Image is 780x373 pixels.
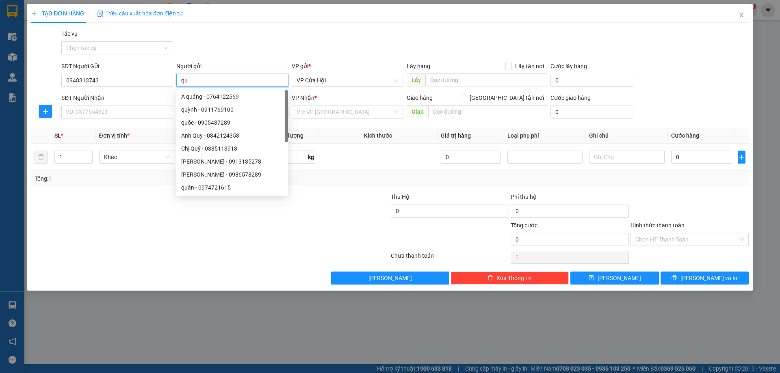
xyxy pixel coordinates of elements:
span: delete [487,275,493,281]
span: Xóa Thông tin [496,274,532,282]
div: [PERSON_NAME] - 0913135278 [181,157,283,166]
span: VPCH1110251073 [93,45,151,54]
span: Khác [104,151,169,163]
div: quỳnh - 0911769100 [181,105,283,114]
input: Dọc đường [425,73,547,86]
input: 0 [441,151,501,164]
div: Người gửi [176,62,288,71]
span: kg [307,151,315,164]
strong: PHIẾU GỬI HÀNG [24,53,90,61]
span: Giao [407,105,428,118]
button: printer[PERSON_NAME] và In [661,272,749,285]
span: SL [54,132,61,139]
span: Đơn vị tính [99,132,130,139]
button: delete [35,151,48,164]
div: A quảng - 0764122569 [176,90,288,103]
span: close [738,12,745,18]
span: [GEOGRAPHIC_DATA] tận nơi [466,93,547,102]
button: plus [738,151,745,164]
span: plus [31,11,37,16]
span: [PERSON_NAME] [598,274,641,282]
label: Cước giao hàng [550,95,591,101]
button: Close [730,4,753,27]
div: SĐT Người Gửi [61,62,173,71]
th: Ghi chú [586,128,667,144]
div: Phí thu hộ [511,192,629,205]
div: quốc - 0905437289 [181,118,283,127]
label: Tác vụ [61,30,78,37]
span: plus [39,108,52,114]
div: quỳnh - 0911769100 [176,103,288,116]
span: save [589,275,594,281]
div: Chị Quý - 0385113918 [181,144,283,153]
div: [PERSON_NAME] - 0986578289 [181,170,283,179]
span: Giá trị hàng [441,132,471,139]
span: Lấy [407,73,425,86]
span: TẠO ĐƠN HÀNG [31,10,84,17]
span: Lấy tận nơi [512,62,547,71]
button: [PERSON_NAME] [331,272,449,285]
div: Anh Quy - 0342124353 [176,129,288,142]
div: VP gửi [292,62,403,71]
span: Tổng cước [511,222,537,229]
span: [PERSON_NAME] và In [680,274,737,282]
div: Tổng: 1 [35,174,301,183]
div: quân - 0974721615 [176,181,288,194]
button: save[PERSON_NAME] [570,272,659,285]
span: Yêu cầu xuất hóa đơn điện tử [97,10,183,17]
span: [PERSON_NAME] [368,274,412,282]
span: Định lượng [274,132,303,139]
span: 24 [PERSON_NAME] - Vinh - [GEOGRAPHIC_DATA] [23,27,91,42]
div: quốc - 0905437289 [176,116,288,129]
div: Chưa thanh toán [390,251,510,265]
img: logo [4,26,22,66]
span: Thu Hộ [391,194,409,200]
input: Ghi Chú [589,151,664,164]
div: quân - 0974721615 [181,183,283,192]
span: Giao hàng [407,95,433,101]
span: Cước hàng [671,132,699,139]
div: Anh Quý - 0913135278 [176,155,288,168]
strong: HÃNG XE HẢI HOÀNG GIA [31,8,82,26]
div: Chị Quý - 0385113918 [176,142,288,155]
div: Quỳnh Như - 0986578289 [176,168,288,181]
div: SĐT Người Nhận [61,93,173,102]
span: VP Cửa Hội [297,74,399,86]
span: printer [672,275,677,281]
span: Kích thước [364,132,392,139]
div: A quảng - 0764122569 [181,92,283,101]
span: plus [738,154,745,160]
input: Cước lấy hàng [550,74,633,87]
span: Lấy hàng [407,63,430,69]
label: Cước lấy hàng [550,63,587,69]
input: Cước giao hàng [550,106,633,119]
label: Hình thức thanh toán [630,222,685,229]
input: Dọc đường [428,105,547,118]
span: VP Nhận [292,95,314,101]
button: plus [39,105,52,118]
button: deleteXóa Thông tin [451,272,569,285]
div: Anh Quy - 0342124353 [181,131,283,140]
th: Loại phụ phí [504,128,586,144]
img: icon [97,11,104,17]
